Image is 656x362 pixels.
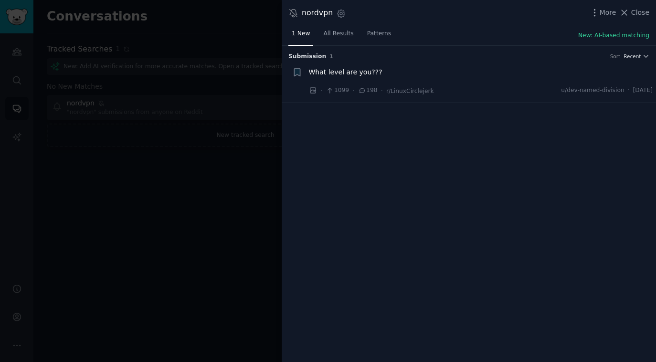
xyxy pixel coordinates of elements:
[288,26,313,46] a: 1 New
[624,53,649,60] button: Recent
[386,88,434,94] span: r/LinuxCirclejerk
[578,31,649,40] button: New: AI-based matching
[292,30,310,38] span: 1 New
[590,8,616,18] button: More
[320,26,357,46] a: All Results
[364,26,394,46] a: Patterns
[323,30,353,38] span: All Results
[561,86,624,95] span: u/dev-named-division
[610,53,621,60] div: Sort
[358,86,378,95] span: 198
[302,7,333,19] div: nordvpn
[329,53,333,59] span: 1
[352,86,354,96] span: ·
[600,8,616,18] span: More
[288,52,326,61] span: Submission
[633,86,653,95] span: [DATE]
[326,86,349,95] span: 1099
[381,86,382,96] span: ·
[628,86,630,95] span: ·
[367,30,391,38] span: Patterns
[631,8,649,18] span: Close
[309,67,382,77] a: What level are you???
[619,8,649,18] button: Close
[624,53,641,60] span: Recent
[320,86,322,96] span: ·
